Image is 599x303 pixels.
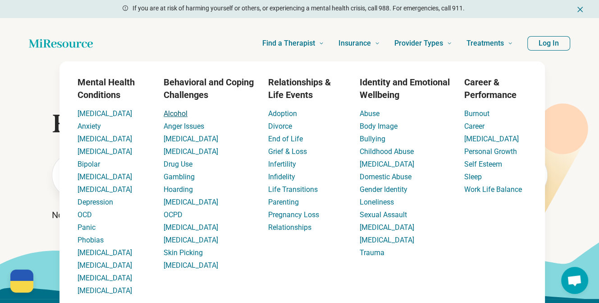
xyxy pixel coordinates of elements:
[360,109,380,118] a: Abuse
[464,76,527,101] h3: Career & Performance
[360,135,385,143] a: Bullying
[29,34,93,52] a: Home page
[360,122,398,131] a: Body Image
[78,210,92,219] a: OCD
[576,4,585,14] button: Dismiss
[338,37,371,50] span: Insurance
[164,122,204,131] a: Anger Issues
[360,236,414,244] a: [MEDICAL_DATA]
[164,76,254,101] h3: Behavioral and Coping Challenges
[164,135,218,143] a: [MEDICAL_DATA]
[164,261,218,270] a: [MEDICAL_DATA]
[360,160,414,168] a: [MEDICAL_DATA]
[394,25,452,61] a: Provider Types
[164,147,218,156] a: [MEDICAL_DATA]
[78,248,132,257] a: [MEDICAL_DATA]
[360,76,450,101] h3: Identity and Emotional Wellbeing
[268,223,311,232] a: Relationships
[78,172,132,181] a: [MEDICAL_DATA]
[164,160,192,168] a: Drug Use
[164,172,195,181] a: Gambling
[78,261,132,270] a: [MEDICAL_DATA]
[268,198,299,206] a: Parenting
[464,135,519,143] a: [MEDICAL_DATA]
[268,135,303,143] a: End of Life
[78,122,101,131] a: Anxiety
[78,76,149,101] h3: Mental Health Conditions
[527,36,570,51] button: Log In
[268,76,345,101] h3: Relationships & Life Events
[164,109,187,118] a: Alcohol
[268,122,292,131] a: Divorce
[466,25,513,61] a: Treatments
[78,147,132,156] a: [MEDICAL_DATA]
[78,185,132,194] a: [MEDICAL_DATA]
[164,210,183,219] a: OCPD
[561,267,588,294] div: Open chat
[164,185,193,194] a: Hoarding
[360,147,414,156] a: Childhood Abuse
[268,185,318,194] a: Life Transitions
[360,223,414,232] a: [MEDICAL_DATA]
[78,160,100,168] a: Bipolar
[268,160,296,168] a: Infertility
[464,147,517,156] a: Personal Growth
[78,198,113,206] a: Depression
[464,109,489,118] a: Burnout
[360,185,407,194] a: Gender Identity
[78,109,132,118] a: [MEDICAL_DATA]
[164,198,218,206] a: [MEDICAL_DATA]
[360,172,412,181] a: Domestic Abuse
[78,236,104,244] a: Phobias
[78,286,132,295] a: [MEDICAL_DATA]
[78,135,132,143] a: [MEDICAL_DATA]
[360,248,384,257] a: Trauma
[360,210,407,219] a: Sexual Assault
[464,172,482,181] a: Sleep
[394,37,443,50] span: Provider Types
[78,274,132,282] a: [MEDICAL_DATA]
[464,160,502,168] a: Self Esteem
[164,236,218,244] a: [MEDICAL_DATA]
[5,61,599,298] div: Find a Therapist
[338,25,380,61] a: Insurance
[268,172,295,181] a: Infidelity
[268,147,307,156] a: Grief & Loss
[466,37,504,50] span: Treatments
[133,4,465,13] p: If you are at risk of harming yourself or others, or experiencing a mental health crisis, call 98...
[464,185,522,194] a: Work Life Balance
[78,223,96,232] a: Panic
[164,248,203,257] a: Skin Picking
[268,109,297,118] a: Adoption
[164,223,218,232] a: [MEDICAL_DATA]
[262,37,315,50] span: Find a Therapist
[262,25,324,61] a: Find a Therapist
[464,122,485,131] a: Career
[268,210,319,219] a: Pregnancy Loss
[360,198,394,206] a: Loneliness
